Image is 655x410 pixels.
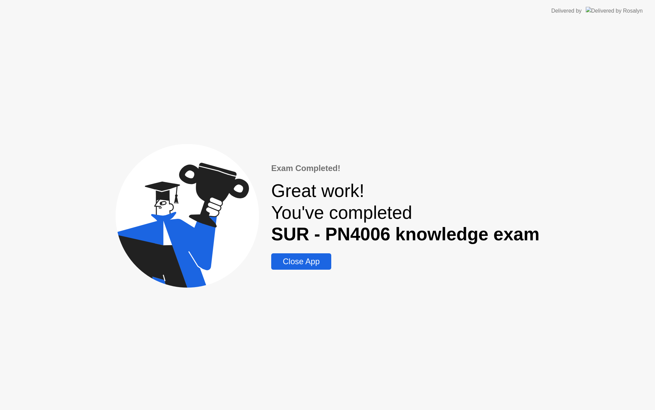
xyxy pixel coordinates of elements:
div: Exam Completed! [271,162,539,174]
div: Great work! You've completed [271,180,539,245]
div: Delivered by [551,7,582,15]
button: Close App [271,253,331,270]
b: SUR - PN4006 knowledge exam [271,224,539,244]
div: Close App [273,257,329,266]
img: Delivered by Rosalyn [586,7,643,15]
